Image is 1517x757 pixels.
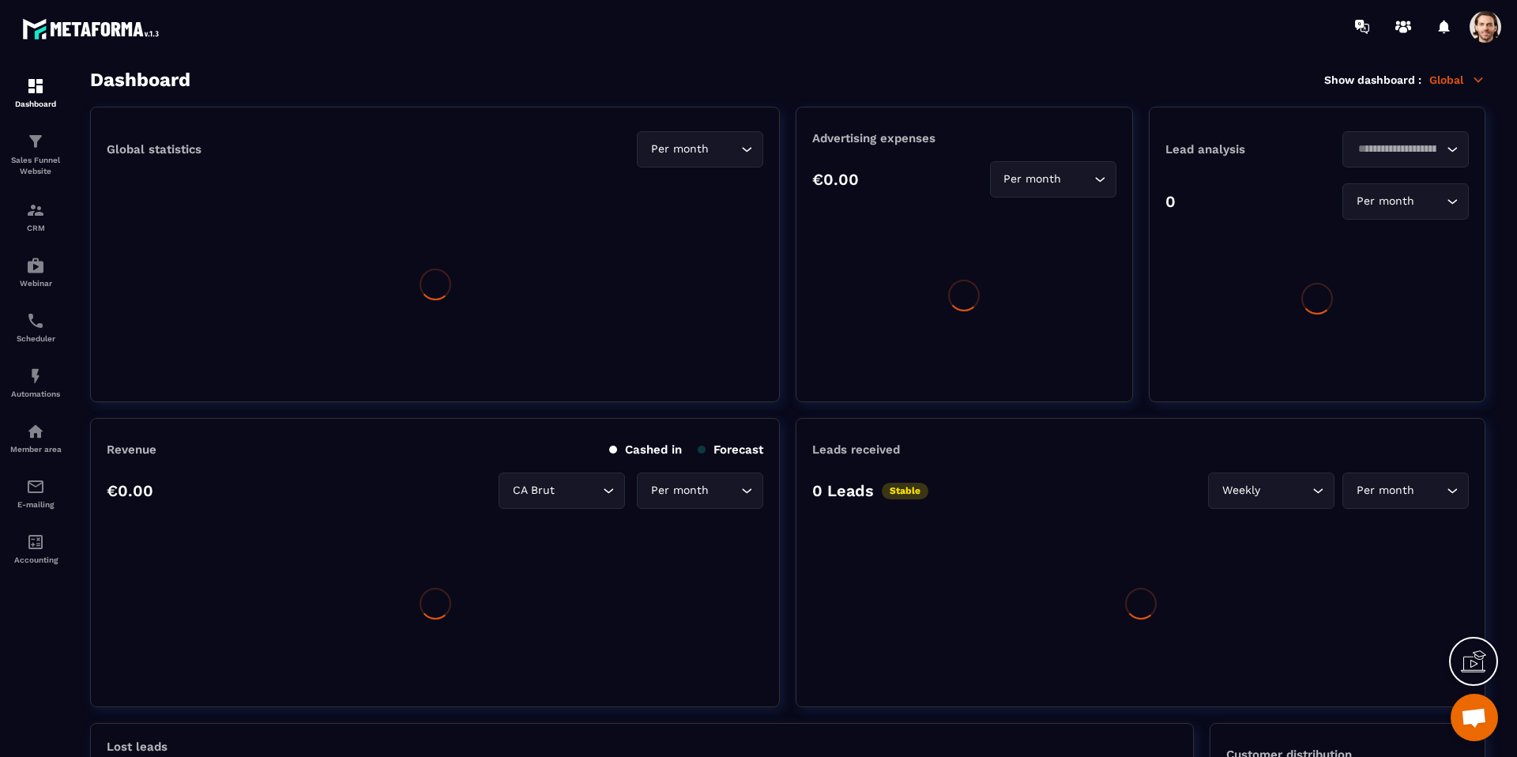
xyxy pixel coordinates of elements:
[4,410,67,465] a: automationsautomationsMember area
[647,141,712,158] span: Per month
[558,482,599,499] input: Search for option
[1342,131,1469,168] div: Search for option
[1353,482,1417,499] span: Per month
[637,473,763,509] div: Search for option
[712,482,737,499] input: Search for option
[1342,183,1469,220] div: Search for option
[1417,482,1443,499] input: Search for option
[4,556,67,564] p: Accounting
[26,201,45,220] img: formation
[812,481,874,500] p: 0 Leads
[22,14,164,43] img: logo
[812,443,900,457] p: Leads received
[26,77,45,96] img: formation
[4,120,67,189] a: formationformationSales Funnel Website
[647,482,712,499] span: Per month
[107,142,201,156] p: Global statistics
[4,65,67,120] a: formationformationDashboard
[26,367,45,386] img: automations
[4,189,67,244] a: formationformationCRM
[812,170,859,189] p: €0.00
[4,355,67,410] a: automationsautomationsAutomations
[1342,473,1469,509] div: Search for option
[1165,192,1176,211] p: 0
[1165,142,1317,156] p: Lead analysis
[1263,482,1308,499] input: Search for option
[698,443,763,457] p: Forecast
[990,161,1116,198] div: Search for option
[1218,482,1263,499] span: Weekly
[1324,73,1421,86] p: Show dashboard :
[4,299,67,355] a: schedulerschedulerScheduler
[90,69,190,91] h3: Dashboard
[107,481,153,500] p: €0.00
[1065,171,1090,188] input: Search for option
[4,334,67,343] p: Scheduler
[26,422,45,441] img: automations
[1208,473,1334,509] div: Search for option
[26,533,45,552] img: accountant
[1000,171,1065,188] span: Per month
[4,465,67,521] a: emailemailE-mailing
[4,500,67,509] p: E-mailing
[26,256,45,275] img: automations
[26,311,45,330] img: scheduler
[1353,193,1417,210] span: Per month
[4,445,67,454] p: Member area
[1417,193,1443,210] input: Search for option
[712,141,737,158] input: Search for option
[1451,694,1498,741] div: Ouvrir le chat
[107,740,168,754] p: Lost leads
[509,482,558,499] span: CA Brut
[4,155,67,177] p: Sales Funnel Website
[26,132,45,151] img: formation
[637,131,763,168] div: Search for option
[4,244,67,299] a: automationsautomationsWebinar
[882,483,928,499] p: Stable
[4,224,67,232] p: CRM
[609,443,682,457] p: Cashed in
[26,477,45,496] img: email
[4,390,67,398] p: Automations
[4,279,67,288] p: Webinar
[499,473,625,509] div: Search for option
[812,131,1116,145] p: Advertising expenses
[4,521,67,576] a: accountantaccountantAccounting
[107,443,156,457] p: Revenue
[4,100,67,108] p: Dashboard
[1429,73,1485,87] p: Global
[1353,141,1443,158] input: Search for option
